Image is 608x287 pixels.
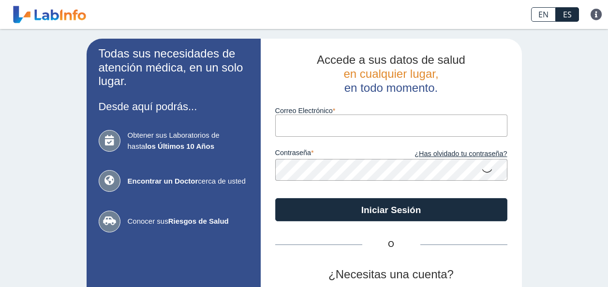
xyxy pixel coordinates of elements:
[128,176,249,187] span: cerca de usted
[362,239,420,250] span: O
[128,216,249,227] span: Conocer sus
[317,53,465,66] span: Accede a sus datos de salud
[344,81,438,94] span: en todo momento.
[531,7,556,22] a: EN
[275,149,391,159] label: contraseña
[145,142,214,150] b: los Últimos 10 Años
[128,177,198,185] b: Encontrar un Doctor
[391,149,507,159] a: ¿Has olvidado tu contraseña?
[556,7,579,22] a: ES
[343,67,438,80] span: en cualquier lugar,
[275,198,507,221] button: Iniciar Sesión
[99,47,249,88] h2: Todas sus necesidades de atención médica, en un solo lugar.
[99,100,249,113] h3: Desde aquí podrás...
[168,217,229,225] b: Riesgos de Salud
[128,130,249,152] span: Obtener sus Laboratorios de hasta
[275,268,507,282] h2: ¿Necesitas una cuenta?
[275,107,507,115] label: Correo Electrónico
